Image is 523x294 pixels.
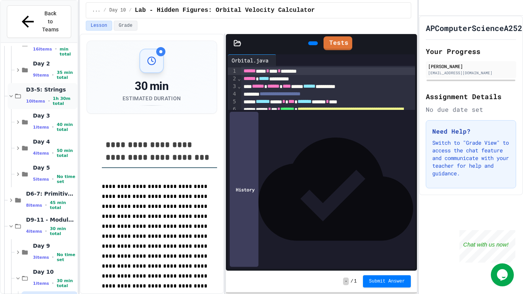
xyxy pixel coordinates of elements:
div: 30 min [123,79,181,93]
span: Back to Teams [41,10,59,34]
span: D9-11 - Module Wrap Up [26,216,76,223]
div: 6 [228,106,237,121]
span: 8 items [26,203,42,208]
span: 10 items [26,99,45,104]
span: 30 min total [50,226,76,236]
span: Fold line [237,83,241,89]
span: - [343,278,349,285]
div: Orbital.java [228,54,276,66]
a: Tests [324,36,352,50]
span: Day 10 [33,268,76,275]
span: • [52,72,54,78]
div: 4 [228,90,237,98]
span: 40 min total [57,122,76,132]
span: • [45,202,47,208]
div: Estimated Duration [123,95,181,102]
span: 1 items [33,125,49,130]
span: Day 4 [33,138,76,145]
span: • [52,176,54,182]
span: Day 2 [33,60,76,67]
span: Lab - Hidden Figures: Orbital Velocity Calculator [135,6,315,15]
span: 45 min total [50,200,76,210]
span: • [48,98,50,104]
h2: Your Progress [426,46,516,57]
h3: Need Help? [432,127,510,136]
div: No due date set [426,105,516,114]
button: Submit Answer [363,275,411,287]
span: • [52,150,54,156]
button: Back to Teams [7,5,71,38]
span: ... [92,7,101,13]
span: • [45,228,47,234]
button: Grade [114,21,137,31]
div: 2 [228,75,237,83]
span: No time set [57,252,76,262]
span: Day 10 [110,7,126,13]
div: 1 [228,67,237,75]
span: 9 items [33,73,49,78]
iframe: chat widget [491,263,515,286]
span: / [350,278,353,284]
span: 30 min total [57,278,76,288]
span: 50 min total [57,148,76,158]
span: 1 items [33,281,49,286]
div: Orbital.java [228,56,272,64]
span: 4 items [26,229,42,234]
div: 3 [228,83,237,90]
span: No time set [57,174,76,184]
span: 25 min total [60,41,76,57]
span: D3-5: Strings [26,86,76,93]
div: 5 [228,98,237,106]
span: Fold line [237,75,241,82]
span: Day 3 [33,112,76,119]
span: 1 [354,278,357,284]
span: 3 items [33,255,49,260]
span: / [103,7,106,13]
p: Switch to "Grade View" to access the chat feature and communicate with your teacher for help and ... [432,139,510,177]
span: 1h 30m total [53,96,76,106]
span: 4 items [33,151,49,156]
span: • [52,280,54,286]
span: Submit Answer [369,278,405,284]
div: History [230,112,258,267]
span: / [129,7,132,13]
div: [PERSON_NAME] [428,63,514,70]
span: 5 items [33,177,49,182]
span: 16 items [33,47,52,52]
span: • [52,254,54,260]
span: • [55,46,57,52]
span: • [52,124,54,130]
span: D6-7: Primitive and Object Types [26,190,76,197]
span: Day 9 [33,242,76,249]
button: Lesson [86,21,112,31]
div: [EMAIL_ADDRESS][DOMAIN_NAME] [428,70,514,76]
iframe: chat widget [459,230,515,263]
span: Day 5 [33,164,76,171]
h2: Assignment Details [426,91,516,102]
span: 35 min total [57,70,76,80]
